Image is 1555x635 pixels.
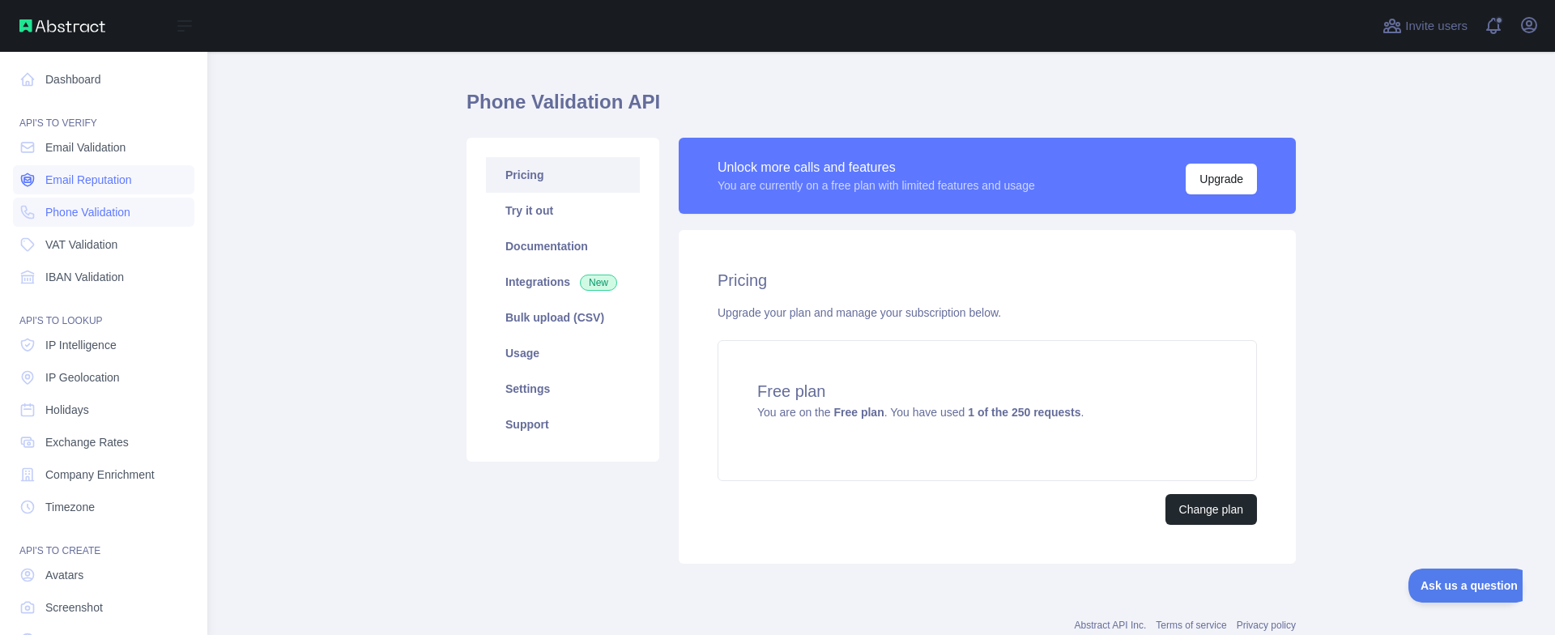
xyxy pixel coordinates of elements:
[1408,569,1523,603] iframe: Toggle Customer Support
[13,593,194,622] a: Screenshot
[718,305,1257,321] div: Upgrade your plan and manage your subscription below.
[580,275,617,291] span: New
[1237,620,1296,631] a: Privacy policy
[486,335,640,371] a: Usage
[13,363,194,392] a: IP Geolocation
[757,380,1217,403] h4: Free plan
[1379,13,1471,39] button: Invite users
[13,198,194,227] a: Phone Validation
[45,204,130,220] span: Phone Validation
[486,407,640,442] a: Support
[13,428,194,457] a: Exchange Rates
[968,406,1080,419] strong: 1 of the 250 requests
[13,165,194,194] a: Email Reputation
[13,65,194,94] a: Dashboard
[486,157,640,193] a: Pricing
[486,371,640,407] a: Settings
[718,158,1035,177] div: Unlock more calls and features
[466,89,1296,128] h1: Phone Validation API
[13,460,194,489] a: Company Enrichment
[13,262,194,292] a: IBAN Validation
[19,19,105,32] img: Abstract API
[486,300,640,335] a: Bulk upload (CSV)
[486,264,640,300] a: Integrations New
[45,467,155,483] span: Company Enrichment
[13,133,194,162] a: Email Validation
[1075,620,1147,631] a: Abstract API Inc.
[1405,17,1468,36] span: Invite users
[1186,164,1257,194] button: Upgrade
[45,499,95,515] span: Timezone
[13,560,194,590] a: Avatars
[45,139,126,156] span: Email Validation
[718,269,1257,292] h2: Pricing
[45,369,120,386] span: IP Geolocation
[486,193,640,228] a: Try it out
[757,406,1084,419] span: You are on the . You have used .
[833,406,884,419] strong: Free plan
[13,230,194,259] a: VAT Validation
[13,330,194,360] a: IP Intelligence
[1165,494,1257,525] button: Change plan
[45,599,103,616] span: Screenshot
[45,337,117,353] span: IP Intelligence
[13,395,194,424] a: Holidays
[13,525,194,557] div: API'S TO CREATE
[486,228,640,264] a: Documentation
[45,172,132,188] span: Email Reputation
[45,269,124,285] span: IBAN Validation
[45,402,89,418] span: Holidays
[45,237,117,253] span: VAT Validation
[45,434,129,450] span: Exchange Rates
[13,295,194,327] div: API'S TO LOOKUP
[1156,620,1226,631] a: Terms of service
[13,492,194,522] a: Timezone
[718,177,1035,194] div: You are currently on a free plan with limited features and usage
[13,97,194,130] div: API'S TO VERIFY
[45,567,83,583] span: Avatars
